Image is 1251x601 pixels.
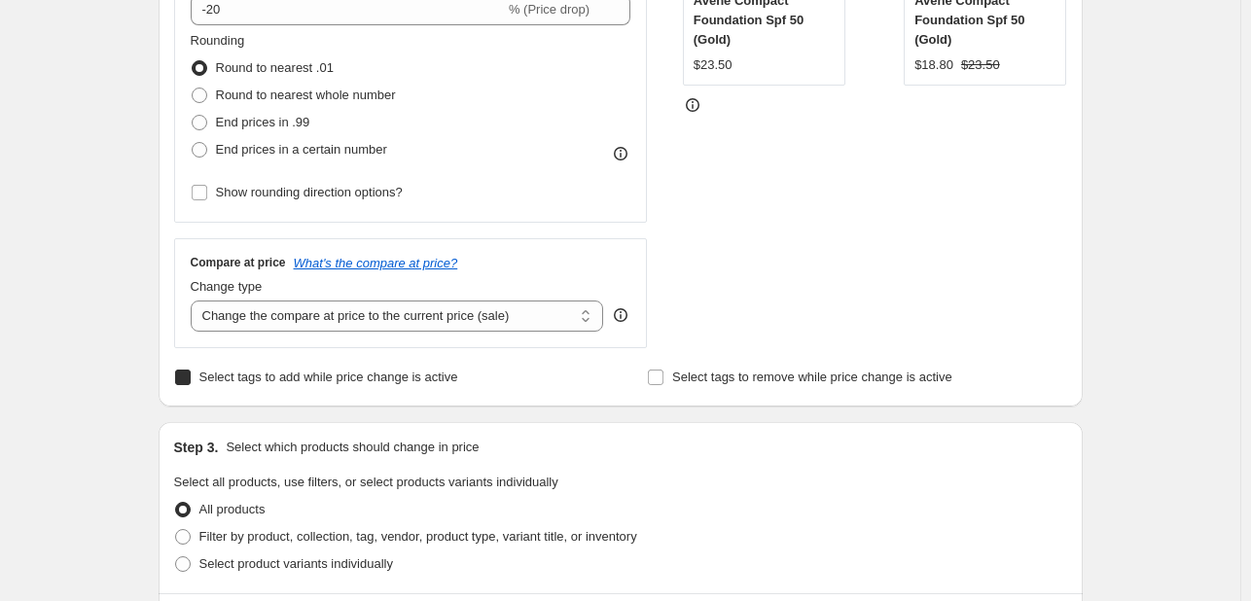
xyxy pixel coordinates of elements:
[216,88,396,102] span: Round to nearest whole number
[914,55,953,75] div: $18.80
[509,2,590,17] span: % (Price drop)
[226,438,479,457] p: Select which products should change in price
[216,142,387,157] span: End prices in a certain number
[694,55,733,75] div: $23.50
[611,305,630,325] div: help
[191,279,263,294] span: Change type
[199,370,458,384] span: Select tags to add while price change is active
[199,529,637,544] span: Filter by product, collection, tag, vendor, product type, variant title, or inventory
[294,256,458,270] button: What's the compare at price?
[961,55,1000,75] strike: $23.50
[672,370,952,384] span: Select tags to remove while price change is active
[199,556,393,571] span: Select product variants individually
[174,438,219,457] h2: Step 3.
[216,60,334,75] span: Round to nearest .01
[216,115,310,129] span: End prices in .99
[191,255,286,270] h3: Compare at price
[191,33,245,48] span: Rounding
[216,185,403,199] span: Show rounding direction options?
[199,502,266,516] span: All products
[174,475,558,489] span: Select all products, use filters, or select products variants individually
